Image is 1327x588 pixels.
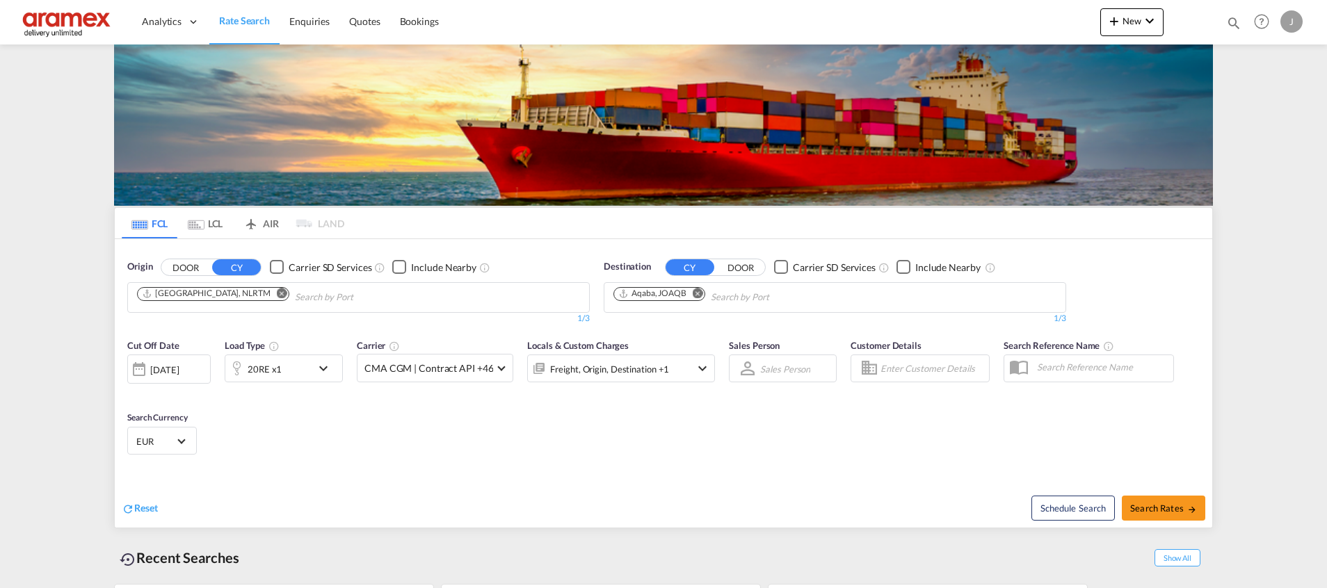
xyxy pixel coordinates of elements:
div: Recent Searches [114,542,245,573]
div: Include Nearby [411,261,476,275]
md-icon: icon-backup-restore [120,551,136,568]
div: J [1280,10,1303,33]
button: DOOR [716,259,765,275]
md-icon: icon-refresh [122,503,134,515]
md-icon: icon-information-outline [268,341,280,352]
button: Remove [268,288,289,302]
div: [DATE] [127,354,211,384]
md-icon: Unchecked: Ignores neighbouring ports when fetching rates.Checked : Includes neighbouring ports w... [985,262,996,273]
div: Help [1250,10,1280,35]
span: Bookings [400,15,439,27]
md-select: Select Currency: € EUREuro [135,431,189,451]
span: Load Type [225,340,280,351]
md-icon: icon-chevron-down [694,360,711,377]
div: 20RE x1icon-chevron-down [225,354,343,382]
md-icon: icon-magnify [1226,15,1241,31]
span: Sales Person [729,340,780,351]
md-checkbox: Checkbox No Ink [392,260,476,275]
span: Search Currency [127,412,188,423]
md-icon: The selected Trucker/Carrierwill be displayed in the rate results If the rates are from another f... [389,341,400,352]
span: EUR [136,435,175,448]
md-tab-item: LCL [177,208,233,238]
button: Remove [684,288,705,302]
span: Show All [1155,549,1200,566]
div: Freight Origin Destination Factory Stuffingicon-chevron-down [527,354,715,382]
span: New [1106,15,1158,26]
md-pagination-wrapper: Use the left and right arrow keys to navigate between tabs [122,208,344,238]
md-checkbox: Checkbox No Ink [270,260,371,275]
button: Search Ratesicon-arrow-right [1122,496,1205,521]
div: Include Nearby [915,261,981,275]
span: CMA CGM | Contract API +46 [364,361,493,375]
div: Freight Origin Destination Factory Stuffing [550,359,669,379]
md-chips-wrap: Chips container. Use arrow keys to select chips. [611,283,849,309]
div: Rotterdam, NLRTM [142,288,271,300]
span: Customer Details [851,340,921,351]
md-icon: icon-arrow-right [1187,505,1197,514]
span: Reset [134,502,158,514]
md-icon: Your search will be saved by the below given name [1103,341,1114,352]
input: Chips input. [295,286,427,309]
md-select: Sales Person [759,359,812,379]
div: Carrier SD Services [289,261,371,275]
button: CY [212,259,261,275]
span: Carrier [357,340,400,351]
div: Aqaba, JOAQB [618,288,686,300]
span: Enquiries [289,15,330,27]
span: Help [1250,10,1273,33]
span: Locals & Custom Charges [527,340,629,351]
div: Carrier SD Services [793,261,876,275]
span: Search Rates [1130,503,1197,514]
span: Origin [127,260,152,274]
span: Search Reference Name [1004,340,1114,351]
div: [DATE] [150,364,179,376]
md-chips-wrap: Chips container. Use arrow keys to select chips. [135,283,433,309]
span: Cut Off Date [127,340,179,351]
md-icon: icon-chevron-down [1141,13,1158,29]
span: Rate Search [219,15,270,26]
div: 1/3 [127,313,590,325]
div: Press delete to remove this chip. [618,288,689,300]
span: Destination [604,260,651,274]
md-tab-item: FCL [122,208,177,238]
div: Press delete to remove this chip. [142,288,273,300]
md-icon: Unchecked: Search for CY (Container Yard) services for all selected carriers.Checked : Search for... [374,262,385,273]
md-icon: icon-plus 400-fg [1106,13,1123,29]
div: 1/3 [604,313,1066,325]
md-icon: icon-chevron-down [315,360,339,377]
input: Chips input. [711,286,843,309]
div: OriginDOOR CY Checkbox No InkUnchecked: Search for CY (Container Yard) services for all selected ... [115,239,1212,528]
button: icon-plus 400-fgNewicon-chevron-down [1100,8,1164,36]
input: Search Reference Name [1030,357,1173,377]
button: Note: By default Schedule search will only considerorigin ports, destination ports and cut off da... [1031,496,1115,521]
span: Analytics [142,15,182,28]
input: Enter Customer Details [880,358,985,379]
button: DOOR [161,259,210,275]
span: Quotes [349,15,380,27]
div: 20RE x1 [248,359,282,379]
md-datepicker: Select [127,382,138,401]
md-icon: icon-airplane [243,215,259,226]
md-checkbox: Checkbox No Ink [774,260,876,275]
div: icon-magnify [1226,15,1241,36]
button: CY [666,259,714,275]
md-icon: Unchecked: Ignores neighbouring ports when fetching rates.Checked : Includes neighbouring ports w... [479,262,490,273]
div: icon-refreshReset [122,501,158,516]
img: LCL+%26+FCL+BACKGROUND.png [114,44,1213,206]
md-icon: Unchecked: Search for CY (Container Yard) services for all selected carriers.Checked : Search for... [878,262,890,273]
md-tab-item: AIR [233,208,289,238]
md-checkbox: Checkbox No Ink [896,260,981,275]
img: dca169e0c7e311edbe1137055cab269e.png [21,6,115,38]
